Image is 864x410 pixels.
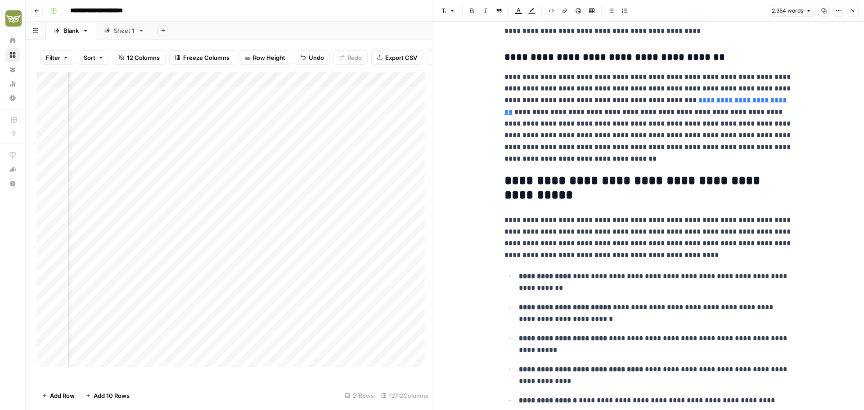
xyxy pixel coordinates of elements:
[341,388,378,403] div: 21 Rows
[768,5,815,17] button: 2.354 words
[5,176,20,191] button: Help + Support
[169,50,235,65] button: Freeze Columns
[127,53,160,62] span: 12 Columns
[50,391,75,400] span: Add Row
[253,53,285,62] span: Row Height
[46,53,60,62] span: Filter
[183,53,229,62] span: Freeze Columns
[5,7,20,30] button: Workspace: Evergreen Media
[40,50,74,65] button: Filter
[5,162,20,176] button: What's new?
[5,77,20,91] a: Usage
[347,53,362,62] span: Redo
[96,22,152,40] a: Sheet 1
[239,50,291,65] button: Row Height
[385,53,417,62] span: Export CSV
[46,22,96,40] a: Blank
[78,50,109,65] button: Sort
[5,148,20,162] a: AirOps Academy
[94,391,130,400] span: Add 10 Rows
[6,162,19,176] div: What's new?
[5,62,20,77] a: Your Data
[5,91,20,105] a: Settings
[772,7,803,15] span: 2.354 words
[84,53,95,62] span: Sort
[114,26,135,35] div: Sheet 1
[378,388,432,403] div: 12/12 Columns
[5,10,22,27] img: Evergreen Media Logo
[5,33,20,48] a: Home
[295,50,330,65] button: Undo
[371,50,423,65] button: Export CSV
[309,53,324,62] span: Undo
[63,26,79,35] div: Blank
[80,388,135,403] button: Add 10 Rows
[5,48,20,62] a: Browse
[36,388,80,403] button: Add Row
[113,50,166,65] button: 12 Columns
[333,50,368,65] button: Redo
